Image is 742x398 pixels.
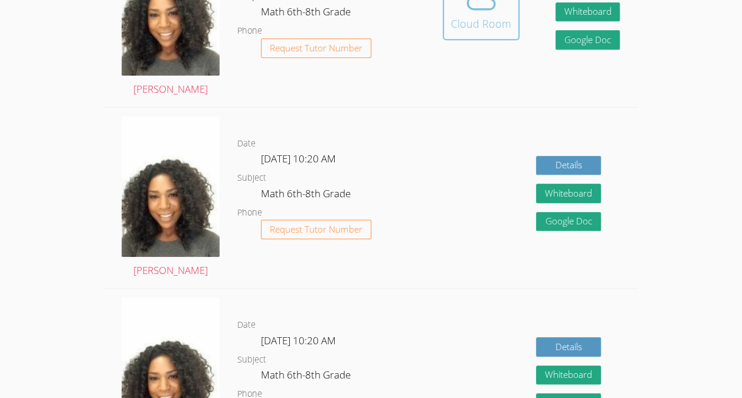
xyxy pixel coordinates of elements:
[237,24,262,38] dt: Phone
[555,30,620,50] a: Google Doc
[237,171,266,185] dt: Subject
[261,220,371,239] button: Request Tutor Number
[261,38,371,58] button: Request Tutor Number
[536,366,601,385] button: Whiteboard
[237,205,262,220] dt: Phone
[451,15,511,32] div: Cloud Room
[261,334,336,347] span: [DATE] 10:20 AM
[536,337,601,357] a: Details
[122,116,220,257] img: avatar.png
[122,116,220,279] a: [PERSON_NAME]
[270,225,362,234] span: Request Tutor Number
[261,367,353,387] dd: Math 6th-8th Grade
[237,353,266,367] dt: Subject
[237,318,256,332] dt: Date
[536,156,601,175] a: Details
[536,184,601,203] button: Whiteboard
[555,2,620,22] button: Whiteboard
[270,44,362,53] span: Request Tutor Number
[261,185,353,205] dd: Math 6th-8th Grade
[261,4,353,24] dd: Math 6th-8th Grade
[237,136,256,151] dt: Date
[261,152,336,165] span: [DATE] 10:20 AM
[536,212,601,231] a: Google Doc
